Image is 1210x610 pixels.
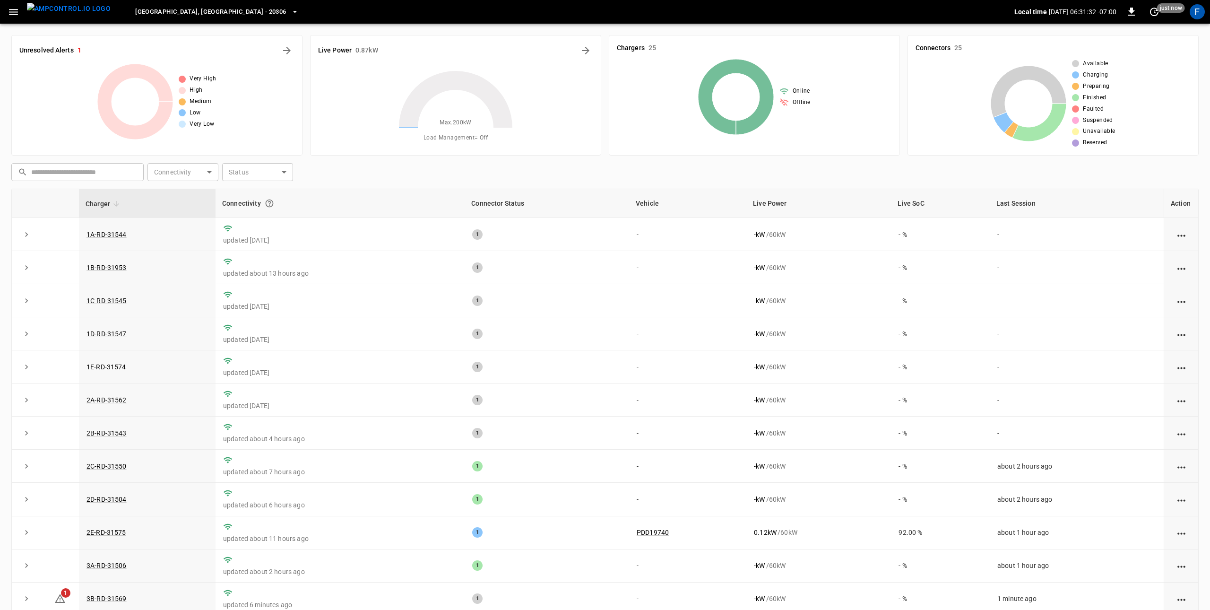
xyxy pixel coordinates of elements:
[223,368,457,377] p: updated [DATE]
[629,549,746,583] td: -
[86,429,127,437] a: 2B-RD-31543
[1014,7,1047,17] p: Local time
[954,43,962,53] h6: 25
[637,529,669,536] a: PDD19740
[223,269,457,278] p: updated about 13 hours ago
[629,483,746,516] td: -
[990,383,1164,417] td: -
[86,231,127,238] a: 1A-RD-31544
[1164,189,1198,218] th: Action
[355,45,378,56] h6: 0.87 kW
[990,549,1164,583] td: about 1 hour ago
[578,43,593,58] button: Energy Overview
[472,296,483,306] div: 1
[223,235,457,245] p: updated [DATE]
[86,562,127,569] a: 3A-RD-31506
[754,230,765,239] p: - kW
[1083,93,1106,103] span: Finished
[891,189,990,218] th: Live SoC
[793,87,810,96] span: Online
[223,467,457,477] p: updated about 7 hours ago
[754,395,883,405] div: / 60 kW
[891,549,990,583] td: - %
[223,302,457,311] p: updated [DATE]
[1083,82,1110,91] span: Preparing
[754,428,883,438] div: / 60 kW
[754,462,765,471] p: - kW
[19,360,34,374] button: expand row
[1083,116,1113,125] span: Suspended
[1175,395,1187,405] div: action cell options
[135,7,286,17] span: [GEOGRAPHIC_DATA], [GEOGRAPHIC_DATA] - 20306
[472,593,483,604] div: 1
[629,383,746,417] td: -
[754,362,883,372] div: / 60 kW
[891,450,990,483] td: - %
[223,500,457,510] p: updated about 6 hours ago
[190,120,214,129] span: Very Low
[472,229,483,240] div: 1
[754,263,883,272] div: / 60 kW
[754,329,883,339] div: / 60 kW
[19,426,34,440] button: expand row
[1175,594,1187,603] div: action cell options
[86,198,122,209] span: Charger
[629,417,746,450] td: -
[1083,105,1104,114] span: Faulted
[472,362,483,372] div: 1
[990,483,1164,516] td: about 2 hours ago
[891,284,990,317] td: - %
[19,327,34,341] button: expand row
[318,45,352,56] h6: Live Power
[86,529,126,536] a: 2E-RD-31575
[990,417,1164,450] td: -
[754,362,765,372] p: - kW
[19,294,34,308] button: expand row
[754,495,765,504] p: - kW
[793,98,811,107] span: Offline
[1175,428,1187,438] div: action cell options
[19,45,74,56] h6: Unresolved Alerts
[990,516,1164,549] td: about 1 hour ago
[990,189,1164,218] th: Last Session
[891,483,990,516] td: - %
[27,3,111,15] img: ampcontrol.io logo
[617,43,645,53] h6: Chargers
[1049,7,1116,17] p: [DATE] 06:31:32 -07:00
[86,462,127,470] a: 2C-RD-31550
[754,594,883,603] div: / 60 kW
[1147,4,1162,19] button: set refresh interval
[472,461,483,471] div: 1
[746,189,891,218] th: Live Power
[1083,59,1108,69] span: Available
[754,428,765,438] p: - kW
[1175,329,1187,339] div: action cell options
[1083,138,1107,148] span: Reserved
[629,251,746,284] td: -
[86,496,127,503] a: 2D-RD-31504
[472,428,483,438] div: 1
[754,329,765,339] p: - kW
[54,594,66,602] a: 1
[223,434,457,444] p: updated about 4 hours ago
[423,133,488,143] span: Load Management = Off
[629,284,746,317] td: -
[440,118,472,128] span: Max. 200 kW
[891,218,990,251] td: - %
[1175,561,1187,570] div: action cell options
[19,261,34,275] button: expand row
[754,296,883,305] div: / 60 kW
[86,396,127,404] a: 2A-RD-31562
[61,588,70,598] span: 1
[990,317,1164,350] td: -
[86,264,127,271] a: 1B-RD-31953
[223,534,457,543] p: updated about 11 hours ago
[754,561,883,570] div: / 60 kW
[472,395,483,405] div: 1
[891,350,990,383] td: - %
[629,218,746,251] td: -
[916,43,951,53] h6: Connectors
[86,297,127,305] a: 1C-RD-31545
[1083,70,1108,80] span: Charging
[223,567,457,576] p: updated about 2 hours ago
